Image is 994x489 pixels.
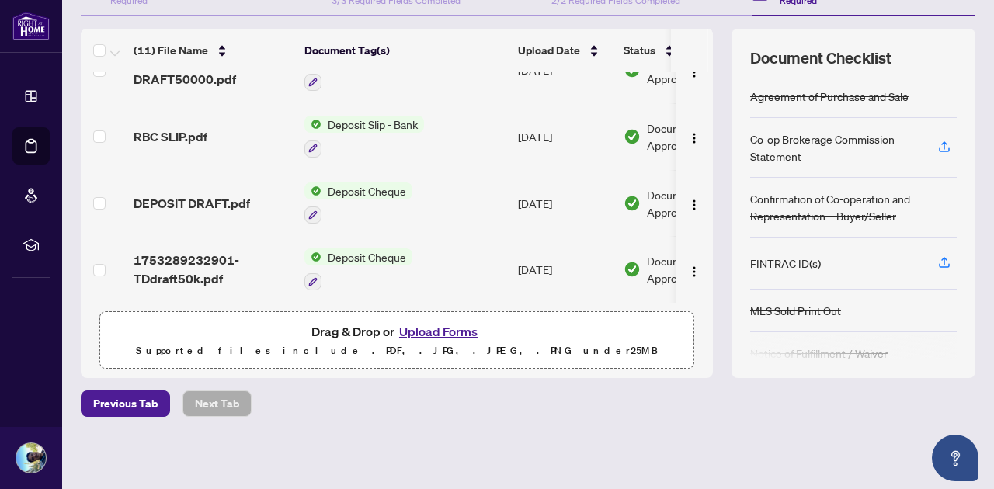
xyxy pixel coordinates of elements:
[134,194,250,213] span: DEPOSIT DRAFT.pdf
[624,42,655,59] span: Status
[93,391,158,416] span: Previous Tab
[512,236,617,303] td: [DATE]
[16,443,46,473] img: Profile Icon
[617,29,749,72] th: Status
[688,265,700,278] img: Logo
[182,390,252,417] button: Next Tab
[647,186,743,220] span: Document Approved
[298,29,512,72] th: Document Tag(s)
[100,312,693,369] span: Drag & Drop orUpload FormsSupported files include .PDF, .JPG, .JPEG, .PNG under25MB
[304,116,321,133] img: Status Icon
[304,116,424,158] button: Status IconDeposit Slip - Bank
[518,42,580,59] span: Upload Date
[109,342,684,360] p: Supported files include .PDF, .JPG, .JPEG, .PNG under 25 MB
[321,248,412,265] span: Deposit Cheque
[12,12,50,40] img: logo
[512,103,617,170] td: [DATE]
[688,132,700,144] img: Logo
[647,252,743,286] span: Document Approved
[688,199,700,211] img: Logo
[304,248,321,265] img: Status Icon
[624,195,641,212] img: Document Status
[311,321,482,342] span: Drag & Drop or
[304,248,412,290] button: Status IconDeposit Cheque
[304,182,321,199] img: Status Icon
[134,251,292,288] span: 1753289232901-TDdraft50k.pdf
[321,116,424,133] span: Deposit Slip - Bank
[321,182,412,199] span: Deposit Cheque
[624,128,641,145] img: Document Status
[647,120,743,154] span: Document Approved
[750,255,821,272] div: FINTRAC ID(s)
[682,257,707,282] button: Logo
[932,435,978,481] button: Open asap
[682,191,707,216] button: Logo
[394,321,482,342] button: Upload Forms
[750,47,891,69] span: Document Checklist
[682,124,707,149] button: Logo
[81,390,170,417] button: Previous Tab
[512,170,617,237] td: [DATE]
[304,182,412,224] button: Status IconDeposit Cheque
[624,261,641,278] img: Document Status
[127,29,298,72] th: (11) File Name
[750,88,909,105] div: Agreement of Purchase and Sale
[750,190,957,224] div: Confirmation of Co-operation and Representation—Buyer/Seller
[750,302,841,319] div: MLS Sold Print Out
[134,127,207,146] span: RBC SLIP.pdf
[134,42,208,59] span: (11) File Name
[512,29,617,72] th: Upload Date
[750,130,919,165] div: Co-op Brokerage Commission Statement
[688,66,700,78] img: Logo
